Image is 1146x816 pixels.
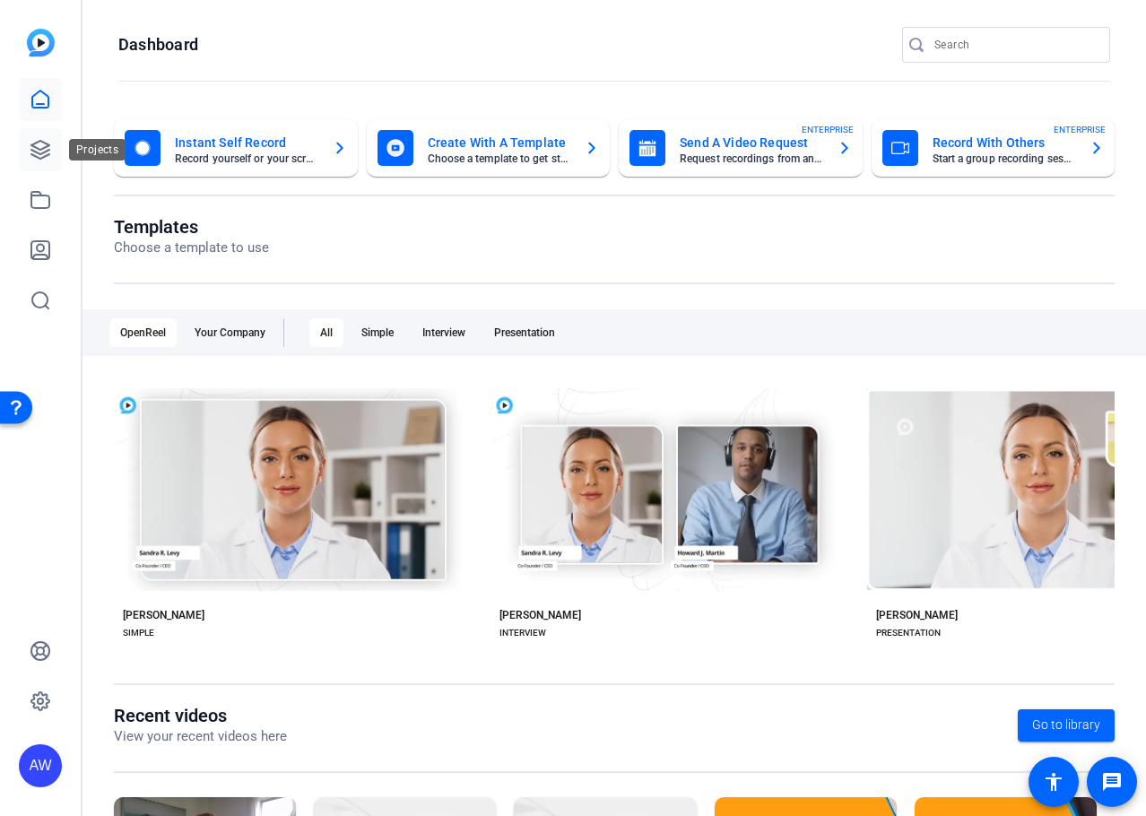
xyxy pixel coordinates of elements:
div: Simple [351,318,404,347]
h1: Dashboard [118,34,198,56]
mat-card-subtitle: Choose a template to get started [428,153,571,164]
mat-card-title: Instant Self Record [175,132,318,153]
button: Record With OthersStart a group recording sessionENTERPRISE [872,119,1116,177]
div: SIMPLE [123,626,154,640]
img: blue-gradient.svg [27,29,55,56]
mat-icon: accessibility [1043,771,1064,793]
span: ENTERPRISE [802,123,854,136]
div: All [309,318,343,347]
div: [PERSON_NAME] [123,608,204,622]
div: Projects [69,139,126,161]
mat-card-subtitle: Request recordings from anyone, anywhere [680,153,823,164]
mat-card-title: Record With Others [933,132,1076,153]
div: OpenReel [109,318,177,347]
mat-card-subtitle: Record yourself or your screen [175,153,318,164]
span: ENTERPRISE [1054,123,1106,136]
div: INTERVIEW [499,626,546,640]
p: View your recent videos here [114,726,287,747]
span: Go to library [1032,716,1100,734]
div: [PERSON_NAME] [876,608,958,622]
div: Presentation [483,318,566,347]
button: Instant Self RecordRecord yourself or your screen [114,119,358,177]
div: PRESENTATION [876,626,941,640]
p: Choose a template to use [114,238,269,258]
a: Go to library [1018,709,1115,742]
button: Create With A TemplateChoose a template to get started [367,119,611,177]
mat-card-title: Send A Video Request [680,132,823,153]
mat-card-title: Create With A Template [428,132,571,153]
mat-icon: message [1101,771,1123,793]
mat-card-subtitle: Start a group recording session [933,153,1076,164]
div: Interview [412,318,476,347]
div: AW [19,744,62,787]
input: Search [934,34,1096,56]
h1: Recent videos [114,705,287,726]
div: Your Company [184,318,276,347]
button: Send A Video RequestRequest recordings from anyone, anywhereENTERPRISE [619,119,863,177]
h1: Templates [114,216,269,238]
div: [PERSON_NAME] [499,608,581,622]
